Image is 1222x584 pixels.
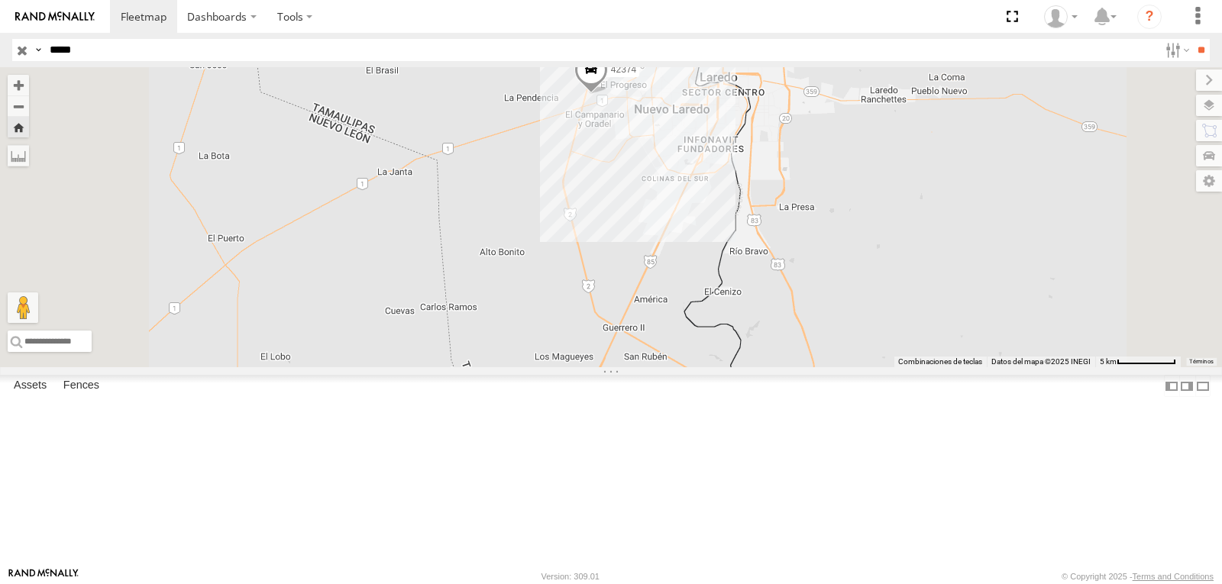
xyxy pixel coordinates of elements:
[56,376,107,397] label: Fences
[8,569,79,584] a: Visit our Website
[1159,39,1192,61] label: Search Filter Options
[1095,357,1181,367] button: Escala del mapa: 5 km por 74 píxeles
[1133,572,1214,581] a: Terms and Conditions
[1062,572,1214,581] div: © Copyright 2025 -
[1137,5,1162,29] i: ?
[611,64,636,75] span: 42374
[1100,357,1117,366] span: 5 km
[32,39,44,61] label: Search Query
[1039,5,1083,28] div: Miguel Cantu
[991,357,1091,366] span: Datos del mapa ©2025 INEGI
[8,145,29,166] label: Measure
[541,572,600,581] div: Version: 309.01
[1189,359,1214,365] a: Términos (se abre en una nueva pestaña)
[8,292,38,323] button: Arrastra al hombrecito al mapa para abrir Street View
[1196,170,1222,192] label: Map Settings
[1179,375,1195,397] label: Dock Summary Table to the Right
[6,376,54,397] label: Assets
[8,117,29,137] button: Zoom Home
[1195,375,1211,397] label: Hide Summary Table
[8,75,29,95] button: Zoom in
[1164,375,1179,397] label: Dock Summary Table to the Left
[898,357,982,367] button: Combinaciones de teclas
[8,95,29,117] button: Zoom out
[15,11,95,22] img: rand-logo.svg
